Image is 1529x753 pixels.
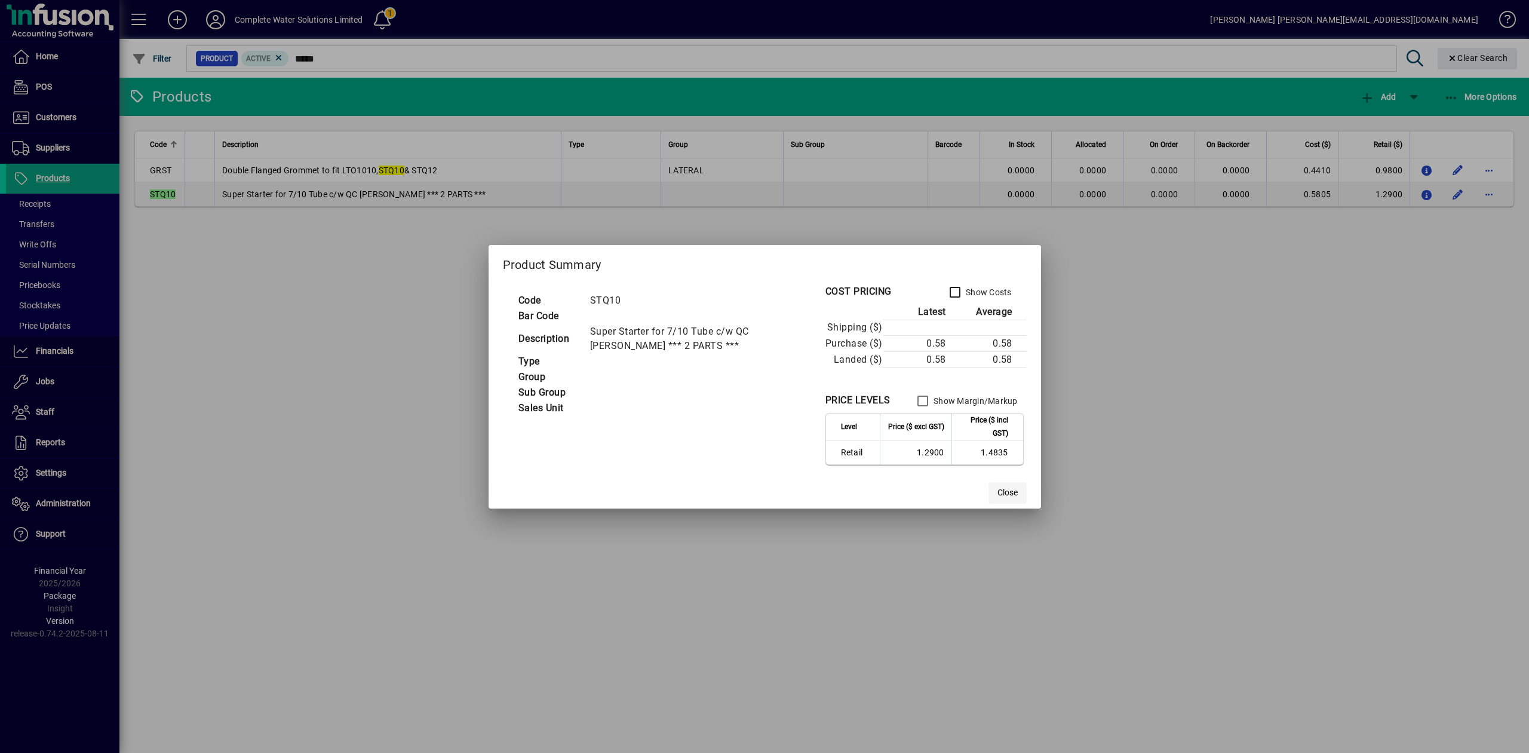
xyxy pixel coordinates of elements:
td: Sub Group [512,385,584,400]
th: Average [955,304,1027,320]
span: Price ($ excl GST) [888,420,944,433]
td: Purchase ($) [825,335,883,351]
button: Close [988,482,1027,504]
td: Landed ($) [825,351,883,368]
td: Bar Code [512,308,584,324]
td: 1.4835 [951,440,1023,464]
td: Type [512,354,584,369]
td: Description [512,324,584,354]
td: 0.58 [955,351,1027,368]
td: Sales Unit [512,400,584,416]
td: 0.58 [883,351,955,368]
td: 0.58 [955,335,1027,351]
label: Show Costs [963,286,1012,298]
span: Level [841,420,857,433]
div: COST PRICING [825,284,892,299]
span: Price ($ incl GST) [959,414,1008,440]
td: 0.58 [883,335,955,351]
td: STQ10 [584,293,802,308]
td: Group [512,369,584,385]
td: 1.2900 [880,440,951,464]
span: Close [997,486,1018,499]
span: Retail [841,446,873,458]
h2: Product Summary [489,245,1041,280]
label: Show Margin/Markup [931,395,1018,407]
div: PRICE LEVELS [825,393,891,408]
td: Shipping ($) [825,320,883,335]
td: Code [512,293,584,308]
td: Super Starter for 7/10 Tube c/w QC [PERSON_NAME] *** 2 PARTS *** [584,324,802,354]
th: Latest [883,304,955,320]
